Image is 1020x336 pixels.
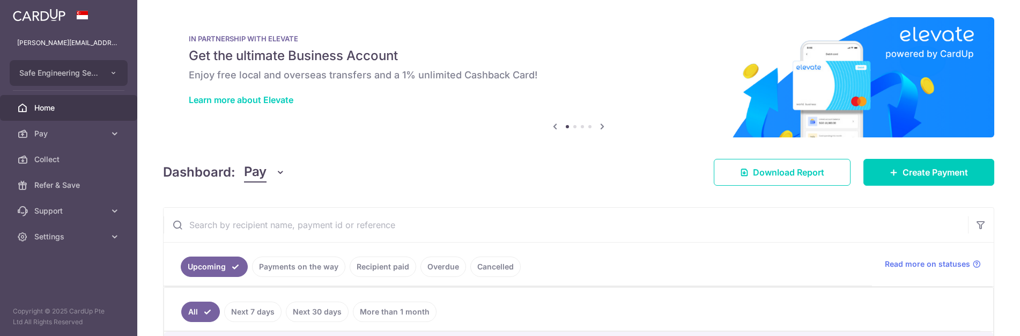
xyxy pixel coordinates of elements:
a: Next 30 days [286,302,349,322]
a: Overdue [420,257,466,277]
a: Cancelled [470,257,521,277]
span: Refer & Save [34,180,105,191]
a: Learn more about Elevate [189,94,293,105]
span: Read more on statuses [885,259,970,269]
span: Collect [34,154,105,165]
span: Download Report [753,166,824,179]
a: Upcoming [181,257,248,277]
span: Safe Engineering Services Pte Ltd [19,68,99,78]
span: Home [34,103,105,113]
a: Download Report [714,159,851,186]
a: Payments on the way [252,257,345,277]
button: Pay [244,162,285,182]
span: Create Payment [903,166,968,179]
a: More than 1 month [353,302,437,322]
img: CardUp [13,9,65,21]
a: Next 7 days [224,302,282,322]
h6: Enjoy free local and overseas transfers and a 1% unlimited Cashback Card! [189,69,969,82]
h4: Dashboard: [163,163,235,182]
button: Safe Engineering Services Pte Ltd [10,60,128,86]
a: Recipient paid [350,257,416,277]
span: Support [34,206,105,216]
a: All [181,302,220,322]
input: Search by recipient name, payment id or reference [164,208,968,242]
h5: Get the ultimate Business Account [189,47,969,64]
img: Renovation banner [163,17,994,137]
p: [PERSON_NAME][EMAIL_ADDRESS][DOMAIN_NAME] [17,38,120,48]
span: Settings [34,231,105,242]
a: Read more on statuses [885,259,981,269]
span: Pay [34,128,105,139]
a: Create Payment [863,159,994,186]
p: IN PARTNERSHIP WITH ELEVATE [189,34,969,43]
span: Pay [244,162,267,182]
